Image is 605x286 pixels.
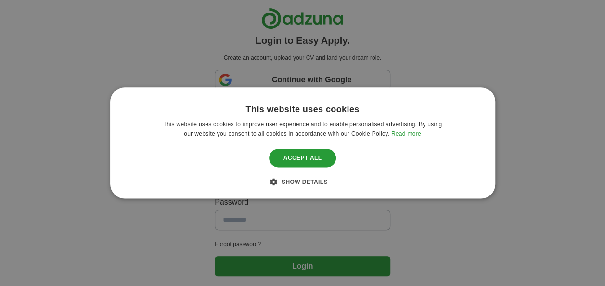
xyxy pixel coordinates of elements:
div: Accept all [269,149,336,167]
a: Read more, opens a new window [391,131,421,138]
span: Show details [282,179,328,186]
div: This website uses cookies [245,104,359,115]
span: This website uses cookies to improve user experience and to enable personalised advertising. By u... [163,121,442,138]
div: Cookie consent dialog [110,87,495,198]
div: Show details [277,177,328,187]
